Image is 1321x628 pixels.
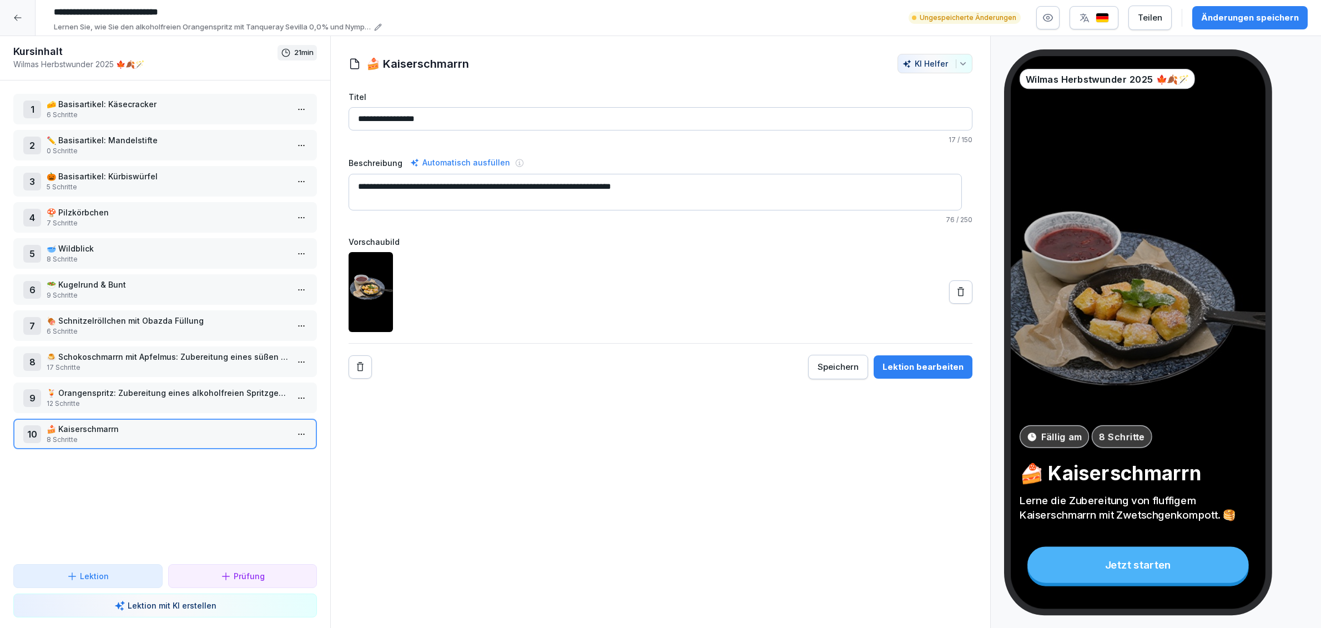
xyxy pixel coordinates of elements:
[13,45,278,58] h1: Kursinhalt
[23,425,41,443] div: 10
[128,600,216,611] p: Lektion mit KI erstellen
[23,101,41,118] div: 1
[47,326,288,336] p: 6 Schritte
[898,54,972,73] button: KI Helfer
[47,254,288,264] p: 8 Schritte
[47,182,288,192] p: 5 Schritte
[47,315,288,326] p: 🍖 Schnitzelröllchen mit Obazda Füllung
[47,243,288,254] p: 🥣 Wildblick
[13,310,317,341] div: 7🍖 Schnitzelröllchen mit Obazda Füllung6 Schritte
[1020,461,1257,485] p: 🍰 Kaiserschmarrn
[349,252,393,332] img: brs6ocp27ctcnuq412690nvf.png
[949,135,956,144] span: 17
[23,389,41,407] div: 9
[23,137,41,154] div: 2
[883,361,964,373] div: Lektion bearbeiten
[1026,72,1189,86] p: Wilmas Herbstwunder 2025 🍁🍂🪄
[47,170,288,182] p: 🎃 Basisartikel: Kürbiswürfel
[47,98,288,110] p: 🧀 Basisartikel: Käsecracker
[349,91,972,103] label: Titel
[946,215,955,224] span: 76
[920,13,1016,23] p: Ungespeicherte Änderungen
[902,59,967,68] div: KI Helfer
[13,238,317,269] div: 5🥣 Wildblick8 Schritte
[13,383,317,413] div: 9🍹 Orangenspritz: Zubereitung eines alkoholfreien Spritzgetränks12 Schritte
[13,202,317,233] div: 4🍄 Pilzkörbchen7 Schritte
[1096,13,1109,23] img: de.svg
[1128,6,1172,30] button: Teilen
[1020,494,1257,522] p: Lerne die Zubereitung von fluffigem Kaiserschmarrn mit Zwetschgenkompott. 🥞
[80,570,109,582] p: Lektion
[47,279,288,290] p: 🥗 Kugelrund & Bunt
[408,156,512,169] div: Automatisch ausfüllen
[1201,12,1299,24] div: Änderungen speichern
[47,207,288,218] p: 🍄 Pilzkörbchen
[874,355,972,379] button: Lektion bearbeiten
[47,290,288,300] p: 9 Schritte
[1138,12,1162,24] div: Teilen
[13,346,317,377] div: 8🍮 Schokoschmarrn mit Apfelmus: Zubereitung eines süßen Desserts17 Schritte
[349,157,402,169] label: Beschreibung
[23,353,41,371] div: 8
[23,173,41,190] div: 3
[1099,430,1145,444] p: 8 Schritte
[234,570,265,582] p: Prüfung
[23,245,41,263] div: 5
[47,110,288,120] p: 6 Schritte
[54,22,371,33] p: Lernen Sie, wie Sie den alkoholfreien Orangenspritz mit Tanqueray Sevilla 0,0% und Nymphenburg Se...
[47,435,288,445] p: 8 Schritte
[13,274,317,305] div: 6🥗 Kugelrund & Bunt9 Schritte
[13,166,317,197] div: 3🎃 Basisartikel: Kürbiswürfel5 Schritte
[13,594,317,617] button: Lektion mit KI erstellen
[47,363,288,373] p: 17 Schritte
[13,94,317,124] div: 1🧀 Basisartikel: Käsecracker6 Schritte
[168,564,317,588] button: Prüfung
[47,423,288,435] p: 🍰 Kaiserschmarrn
[1027,546,1249,582] div: Jetzt starten
[47,387,288,399] p: 🍹 Orangenspritz: Zubereitung eines alkoholfreien Spritzgetränks
[294,47,314,58] p: 21 min
[808,355,868,379] button: Speichern
[47,134,288,146] p: ✏️ Basisartikel: Mandelstifte
[13,58,278,70] p: Wilmas Herbstwunder 2025 🍁🍂🪄
[23,317,41,335] div: 7
[366,56,469,72] h1: 🍰 Kaiserschmarrn
[349,355,372,379] button: Remove
[13,419,317,449] div: 10🍰 Kaiserschmarrn8 Schritte
[23,209,41,227] div: 4
[1041,430,1082,444] p: Fällig am
[818,361,859,373] div: Speichern
[349,215,972,225] p: / 250
[349,135,972,145] p: / 150
[13,564,163,588] button: Lektion
[23,281,41,299] div: 6
[349,236,972,248] label: Vorschaubild
[47,146,288,156] p: 0 Schritte
[13,130,317,160] div: 2✏️ Basisartikel: Mandelstifte0 Schritte
[47,218,288,228] p: 7 Schritte
[47,351,288,363] p: 🍮 Schokoschmarrn mit Apfelmus: Zubereitung eines süßen Desserts
[1192,6,1308,29] button: Änderungen speichern
[47,399,288,409] p: 12 Schritte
